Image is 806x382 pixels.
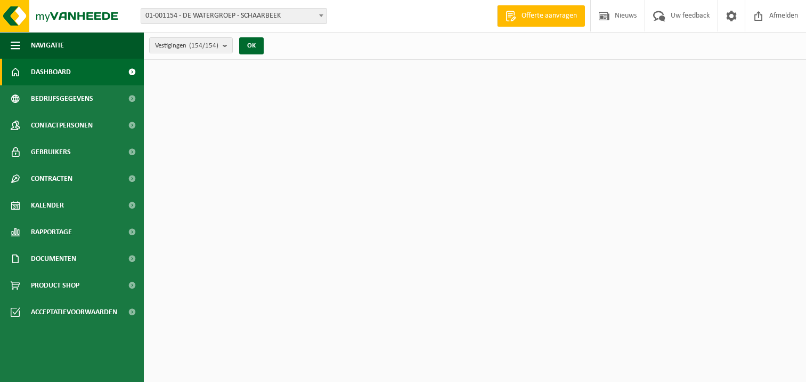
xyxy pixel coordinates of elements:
span: Kalender [31,192,64,219]
span: Bedrijfsgegevens [31,85,93,112]
span: Contactpersonen [31,112,93,139]
span: Dashboard [31,59,71,85]
span: 01-001154 - DE WATERGROEP - SCHAARBEEK [141,8,327,24]
span: 01-001154 - DE WATERGROEP - SCHAARBEEK [141,9,327,23]
span: Documenten [31,245,76,272]
span: Product Shop [31,272,79,299]
button: OK [239,37,264,54]
span: Rapportage [31,219,72,245]
count: (154/154) [189,42,218,49]
span: Acceptatievoorwaarden [31,299,117,325]
a: Offerte aanvragen [497,5,585,27]
span: Vestigingen [155,38,218,54]
span: Offerte aanvragen [519,11,580,21]
span: Gebruikers [31,139,71,165]
button: Vestigingen(154/154) [149,37,233,53]
span: Contracten [31,165,72,192]
span: Navigatie [31,32,64,59]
